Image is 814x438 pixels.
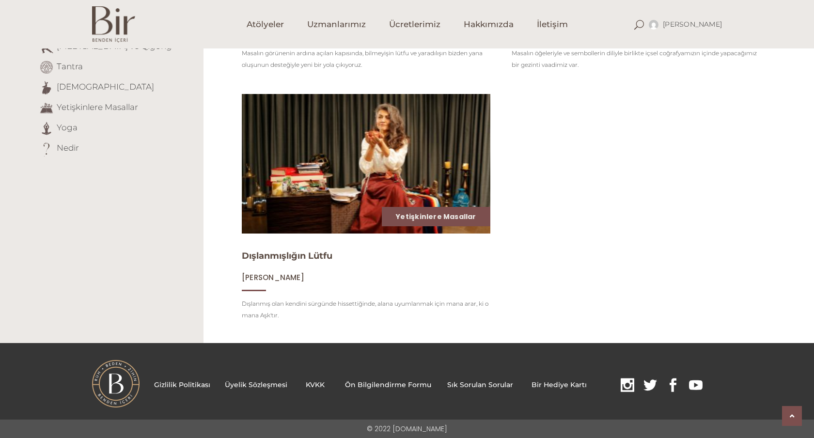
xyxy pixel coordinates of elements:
[389,19,440,30] span: Ücretlerimiz
[532,380,587,389] a: Bir Hediye Kartı
[396,212,476,221] a: Yetişkinlere Masallar
[447,380,513,389] a: Sık Sorulan Sorular
[57,62,83,71] a: Tantra
[225,380,287,389] a: Üyelik Sözleşmesi
[242,298,490,321] p: Dışlanmış olan kendini sürgünde hissettiğinde, alana uyumlanmak için mana arar, ki o mana Aşk'tır.
[464,19,514,30] span: Hakkımızda
[57,82,154,92] a: [DEMOGRAPHIC_DATA]
[306,380,325,389] a: KVKK
[242,272,304,282] span: [PERSON_NAME]
[154,380,210,389] a: Gizlilik Politikası
[242,273,304,282] a: [PERSON_NAME]
[345,380,431,389] a: Ön Bilgilendirme Formu
[367,423,447,435] p: © 2022 [DOMAIN_NAME]
[307,19,366,30] span: Uzmanlarımız
[242,250,332,261] a: Dışlanmışlığın Lütfu
[512,47,760,71] p: Masalın öğeleriyle ve sembollerin diliyle birlikte içsel coğrafyamızın içinde yapacağımız bir gez...
[92,360,140,407] img: BI%CC%87R-LOGO.png
[242,47,490,71] p: Masalın görünenin ardına açılan kapısında, bilmeyişin lütfu ve yaradılışın bizden yana oluşunun d...
[57,143,79,153] a: Nedir
[154,378,710,393] p: .
[663,20,722,29] span: [PERSON_NAME]
[247,19,284,30] span: Atölyeler
[537,19,568,30] span: İletişim
[57,102,138,112] a: Yetişkinlere Masallar
[57,123,78,132] a: Yoga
